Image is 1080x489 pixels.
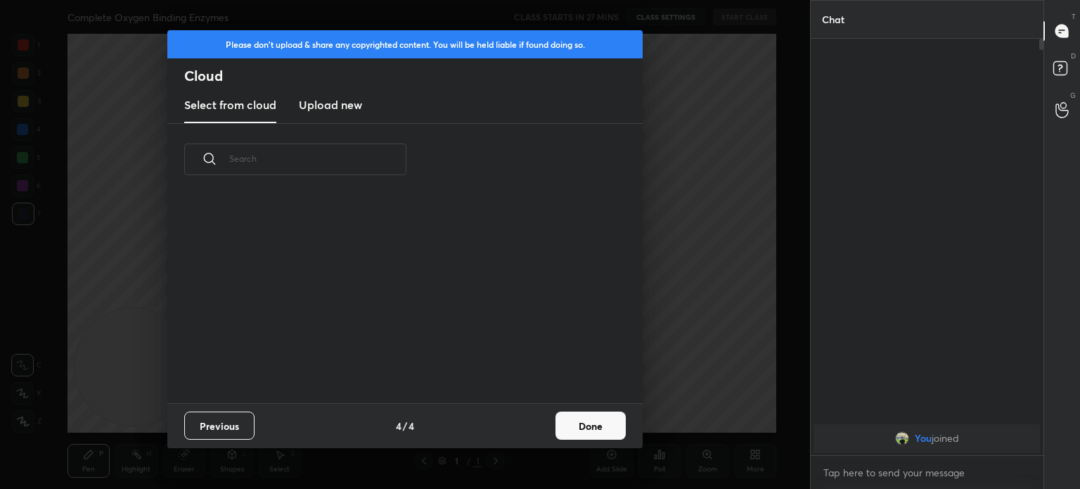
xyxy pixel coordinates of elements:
input: Search [229,129,406,189]
button: Previous [184,412,255,440]
h2: Cloud [184,67,643,85]
p: D [1071,51,1076,61]
h4: 4 [409,419,414,433]
span: You [915,433,932,444]
h4: 4 [396,419,401,433]
h3: Select from cloud [184,96,276,113]
button: Done [555,412,626,440]
div: grid [811,421,1043,455]
p: Chat [811,1,856,38]
div: Please don't upload & share any copyrighted content. You will be held liable if found doing so. [167,30,643,58]
span: joined [932,433,959,444]
h4: / [403,419,407,433]
p: G [1070,90,1076,101]
p: T [1072,11,1076,22]
h3: Upload new [299,96,362,113]
img: 2782fdca8abe4be7a832ca4e3fcd32a4.jpg [895,431,909,445]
